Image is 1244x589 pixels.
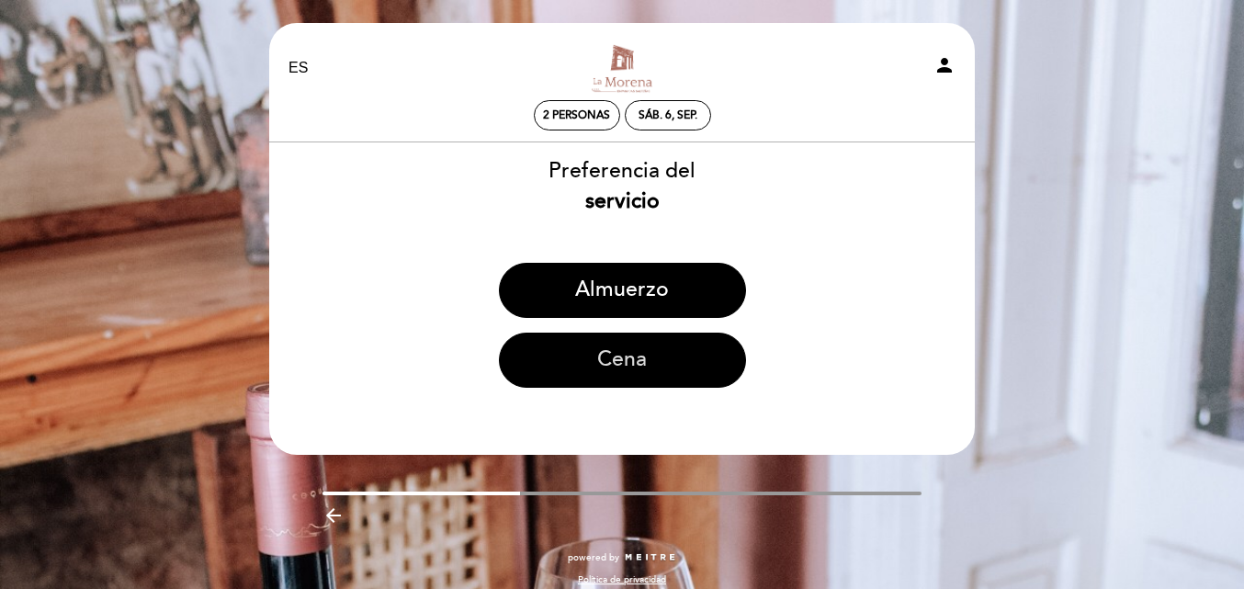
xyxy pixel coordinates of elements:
a: Política de privacidad [578,573,666,586]
img: MEITRE [624,553,676,562]
button: Almuerzo [499,263,746,318]
a: La Morena [507,43,737,94]
button: Cena [499,333,746,388]
b: servicio [585,188,660,214]
button: person [933,54,956,83]
i: arrow_backward [322,504,345,527]
i: person [933,54,956,76]
div: Preferencia del [268,156,976,217]
a: powered by [568,551,676,564]
span: 2 personas [543,108,610,122]
div: sáb. 6, sep. [639,108,697,122]
span: powered by [568,551,619,564]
